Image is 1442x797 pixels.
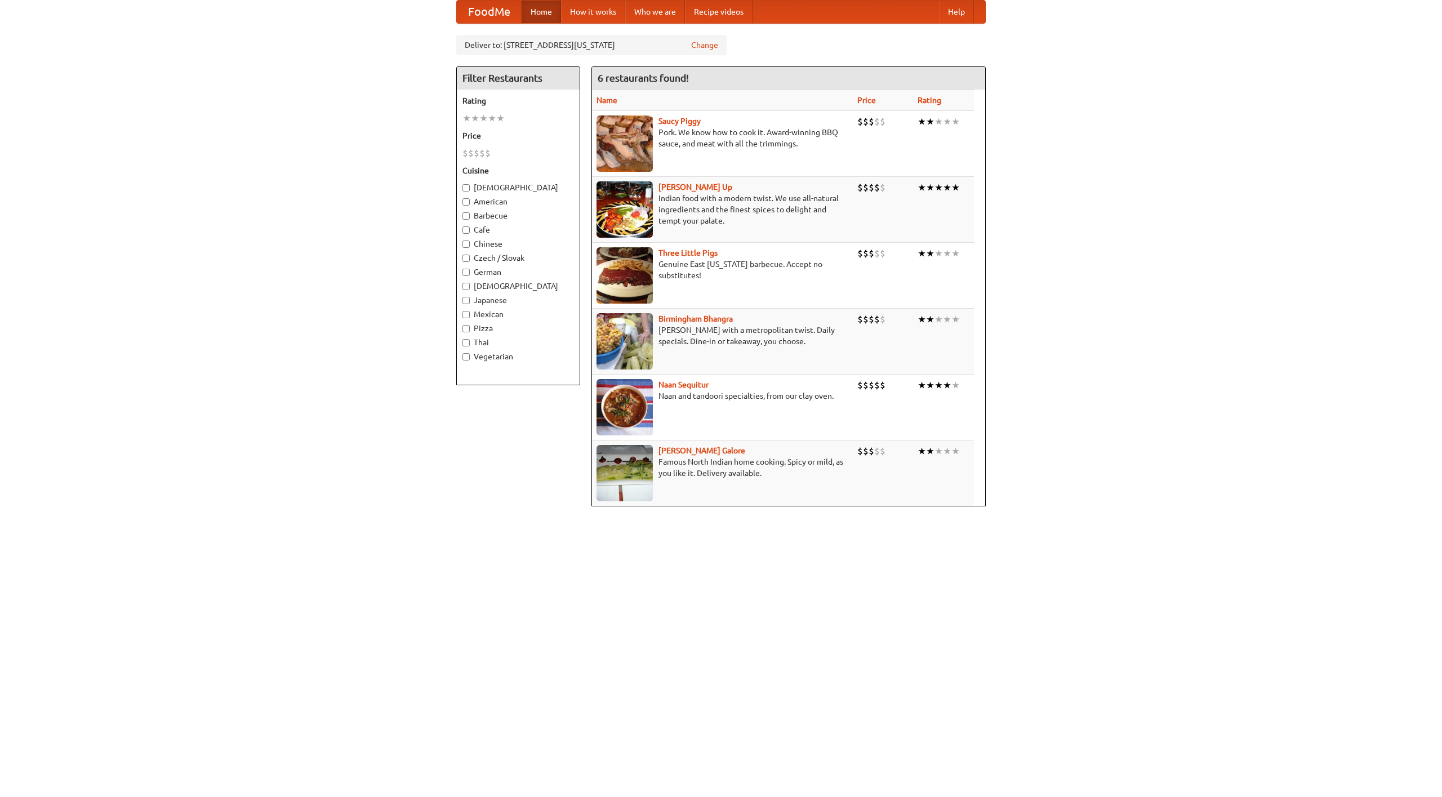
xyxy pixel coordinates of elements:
[598,73,689,83] ng-pluralize: 6 restaurants found!
[462,196,574,207] label: American
[658,314,733,323] a: Birmingham Bhangra
[863,115,869,128] li: $
[951,247,960,260] li: ★
[462,252,574,264] label: Czech / Slovak
[869,181,874,194] li: $
[462,165,574,176] h5: Cuisine
[926,181,934,194] li: ★
[462,295,574,306] label: Japanese
[934,313,943,326] li: ★
[863,313,869,326] li: $
[597,181,653,238] img: curryup.jpg
[462,95,574,106] h5: Rating
[857,379,863,391] li: $
[918,445,926,457] li: ★
[471,112,479,124] li: ★
[462,130,574,141] h5: Price
[462,212,470,220] input: Barbecue
[462,198,470,206] input: American
[918,96,941,105] a: Rating
[457,67,580,90] h4: Filter Restaurants
[457,1,522,23] a: FoodMe
[462,226,470,234] input: Cafe
[496,112,505,124] li: ★
[474,147,479,159] li: $
[918,313,926,326] li: ★
[462,147,468,159] li: $
[488,112,496,124] li: ★
[462,238,574,250] label: Chinese
[934,181,943,194] li: ★
[874,247,880,260] li: $
[926,379,934,391] li: ★
[485,147,491,159] li: $
[874,445,880,457] li: $
[943,115,951,128] li: ★
[658,446,745,455] a: [PERSON_NAME] Galore
[561,1,625,23] a: How it works
[926,115,934,128] li: ★
[918,181,926,194] li: ★
[880,379,885,391] li: $
[863,445,869,457] li: $
[943,181,951,194] li: ★
[880,115,885,128] li: $
[857,313,863,326] li: $
[597,445,653,501] img: currygalore.jpg
[926,247,934,260] li: ★
[943,379,951,391] li: ★
[943,247,951,260] li: ★
[597,96,617,105] a: Name
[462,323,574,334] label: Pizza
[869,445,874,457] li: $
[462,353,470,360] input: Vegetarian
[857,96,876,105] a: Price
[934,445,943,457] li: ★
[926,445,934,457] li: ★
[597,390,848,402] p: Naan and tandoori specialties, from our clay oven.
[857,181,863,194] li: $
[462,283,470,290] input: [DEMOGRAPHIC_DATA]
[951,115,960,128] li: ★
[658,117,701,126] a: Saucy Piggy
[857,247,863,260] li: $
[658,248,718,257] b: Three Little Pigs
[863,379,869,391] li: $
[468,147,474,159] li: $
[462,351,574,362] label: Vegetarian
[479,147,485,159] li: $
[951,379,960,391] li: ★
[462,241,470,248] input: Chinese
[462,280,574,292] label: [DEMOGRAPHIC_DATA]
[462,266,574,278] label: German
[658,380,709,389] b: Naan Sequitur
[685,1,753,23] a: Recipe videos
[926,313,934,326] li: ★
[943,445,951,457] li: ★
[462,269,470,276] input: German
[462,309,574,320] label: Mexican
[918,115,926,128] li: ★
[880,445,885,457] li: $
[857,445,863,457] li: $
[462,339,470,346] input: Thai
[462,311,470,318] input: Mexican
[522,1,561,23] a: Home
[869,313,874,326] li: $
[934,247,943,260] li: ★
[880,181,885,194] li: $
[880,247,885,260] li: $
[934,379,943,391] li: ★
[939,1,974,23] a: Help
[918,247,926,260] li: ★
[597,193,848,226] p: Indian food with a modern twist. We use all-natural ingredients and the finest spices to delight ...
[863,247,869,260] li: $
[597,127,848,149] p: Pork. We know how to cook it. Award-winning BBQ sauce, and meat with all the trimmings.
[597,115,653,172] img: saucy.jpg
[658,182,732,192] a: [PERSON_NAME] Up
[479,112,488,124] li: ★
[597,247,653,304] img: littlepigs.jpg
